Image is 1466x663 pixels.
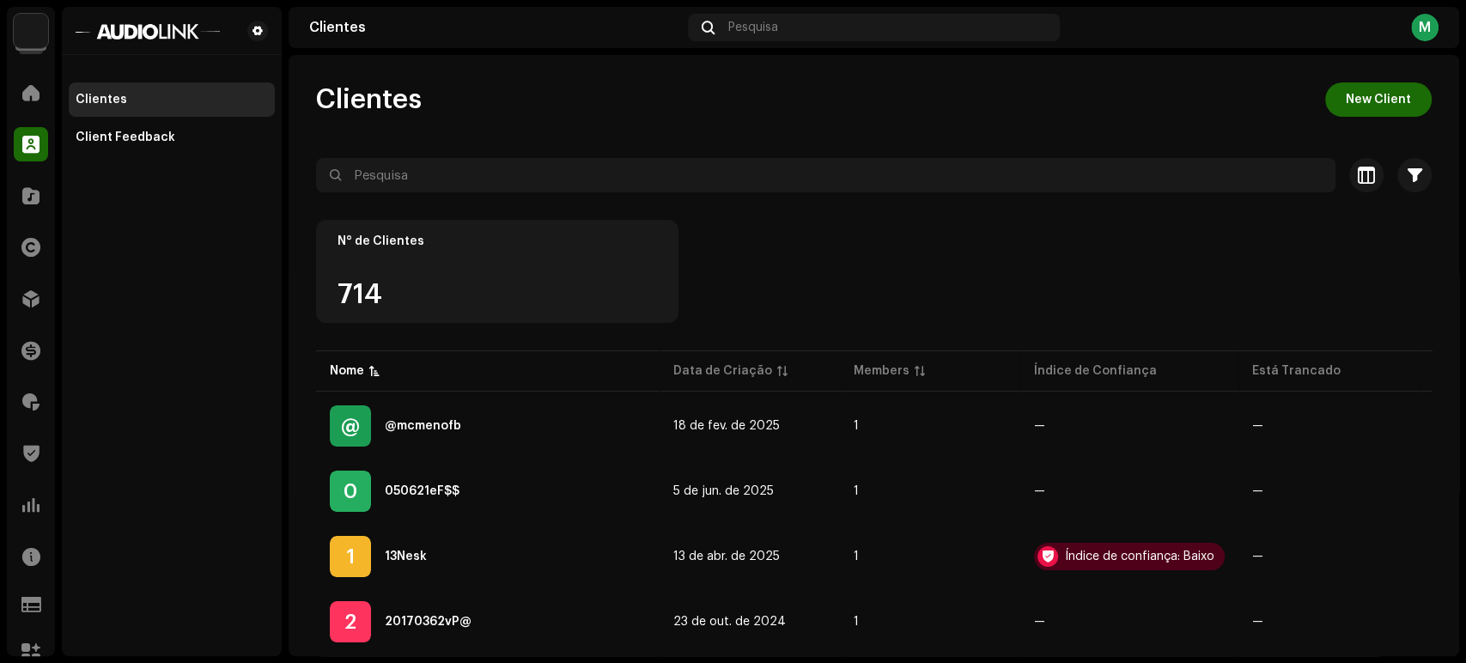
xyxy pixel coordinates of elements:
[1252,485,1405,497] re-a-table-badge: —
[1034,420,1225,432] re-a-table-badge: —
[673,485,774,497] span: 5 de jun. de 2025
[1065,550,1214,563] div: Índice de confiança: Baixo
[1411,14,1439,41] div: M
[728,21,778,34] span: Pesquisa
[316,220,678,323] re-o-card-value: N° de Clientes
[330,405,371,447] div: @
[673,616,786,628] span: 23 de out. de 2024
[330,601,371,642] div: 2
[330,536,371,577] div: 1
[76,131,175,144] div: Client Feedback
[1034,485,1225,497] re-a-table-badge: —
[76,93,127,106] div: Clientes
[316,82,422,117] span: Clientes
[330,471,371,512] div: 0
[69,82,275,117] re-m-nav-item: Clientes
[76,21,220,41] img: 1601779f-85bc-4fc7-87b8-abcd1ae7544a
[385,550,427,563] div: 13Nesk
[338,234,657,248] div: N° de Clientes
[14,14,48,48] img: 730b9dfe-18b5-4111-b483-f30b0c182d82
[673,550,780,563] span: 13 de abr. de 2025
[1252,550,1405,563] re-a-table-badge: —
[673,362,772,380] div: Data de Criação
[1325,82,1432,117] button: New Client
[330,362,364,380] div: Nome
[385,485,459,497] div: 050621eF$$
[385,616,471,628] div: 20170362vP@
[309,21,681,34] div: Clientes
[69,120,275,155] re-m-nav-item: Client Feedback
[1252,616,1405,628] re-a-table-badge: —
[673,420,780,432] span: 18 de fev. de 2025
[316,158,1335,192] input: Pesquisa
[854,550,859,563] span: 1
[854,362,909,380] div: Members
[854,420,859,432] span: 1
[1034,616,1225,628] re-a-table-badge: —
[385,420,461,432] div: @mcmenofb
[1346,82,1411,117] span: New Client
[854,485,859,497] span: 1
[854,616,859,628] span: 1
[1252,420,1405,432] re-a-table-badge: —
